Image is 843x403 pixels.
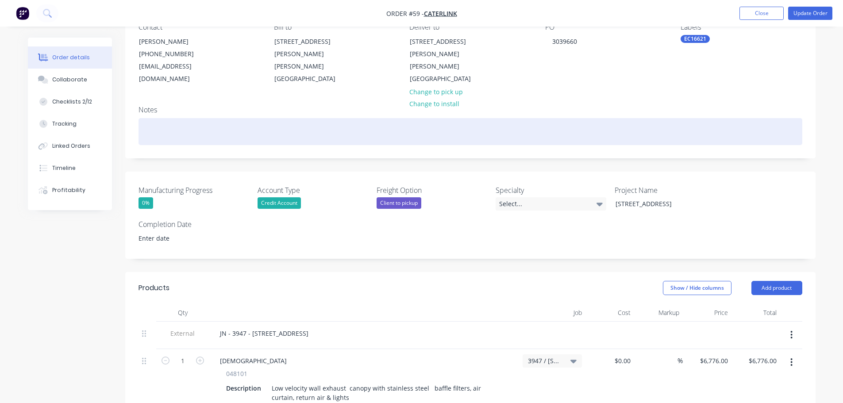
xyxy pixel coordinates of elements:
div: Select... [496,197,606,211]
div: Labels [681,23,802,31]
div: Profitability [52,186,85,194]
div: [PERSON_NAME][GEOGRAPHIC_DATA] [274,60,348,85]
button: Show / Hide columns [663,281,731,295]
input: Enter date [132,232,243,245]
label: Manufacturing Progress [139,185,249,196]
a: Caterlink [424,9,457,18]
div: EC16621 [681,35,710,43]
div: Markup [634,304,683,322]
label: Freight Option [377,185,487,196]
div: Total [731,304,780,322]
div: Notes [139,106,802,114]
button: Close [739,7,784,20]
img: Factory [16,7,29,20]
button: Add product [751,281,802,295]
div: Products [139,283,169,293]
div: [STREET_ADDRESS][PERSON_NAME] [274,35,348,60]
div: [PERSON_NAME][GEOGRAPHIC_DATA] [410,60,483,85]
div: Qty [156,304,209,322]
button: Profitability [28,179,112,201]
div: Tracking [52,120,77,128]
div: [STREET_ADDRESS][PERSON_NAME] [410,35,483,60]
span: % [677,356,683,366]
button: Order details [28,46,112,69]
div: [EMAIL_ADDRESS][DOMAIN_NAME] [139,60,212,85]
button: Tracking [28,113,112,135]
label: Specialty [496,185,606,196]
div: Checklists 2/12 [52,98,92,106]
div: [PERSON_NAME] [139,35,212,48]
span: Order #59 - [386,9,424,18]
div: Contact [139,23,260,31]
div: Linked Orders [52,142,90,150]
div: [DEMOGRAPHIC_DATA] [213,354,294,367]
button: Update Order [788,7,832,20]
div: 3039660 [545,35,584,48]
div: [PERSON_NAME][PHONE_NUMBER][EMAIL_ADDRESS][DOMAIN_NAME] [131,35,220,85]
label: Completion Date [139,219,249,230]
div: [PHONE_NUMBER] [139,48,212,60]
button: Checklists 2/12 [28,91,112,113]
div: [STREET_ADDRESS] [608,197,719,210]
button: Change to pick up [404,85,467,97]
div: Bill to [274,23,395,31]
label: Project Name [615,185,725,196]
div: [STREET_ADDRESS][PERSON_NAME][PERSON_NAME][GEOGRAPHIC_DATA] [267,35,355,85]
div: Cost [585,304,634,322]
div: JN - 3947 - [STREET_ADDRESS] [213,327,316,340]
button: Change to install [404,98,464,110]
div: 0% [139,197,153,209]
div: Client to pickup [377,197,421,209]
label: Account Type [258,185,368,196]
div: Job [519,304,585,322]
div: Collaborate [52,76,87,84]
div: Price [683,304,731,322]
div: Deliver to [409,23,531,31]
button: Timeline [28,157,112,179]
div: Timeline [52,164,76,172]
button: Linked Orders [28,135,112,157]
span: 048101 [226,369,247,378]
span: External [160,329,206,338]
div: PO [545,23,666,31]
span: 3947 / [STREET_ADDRESS] [528,356,562,365]
div: Order details [52,54,90,61]
div: Credit Account [258,197,301,209]
div: Description [223,382,265,395]
button: Collaborate [28,69,112,91]
div: [STREET_ADDRESS][PERSON_NAME][PERSON_NAME][GEOGRAPHIC_DATA] [402,35,491,85]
